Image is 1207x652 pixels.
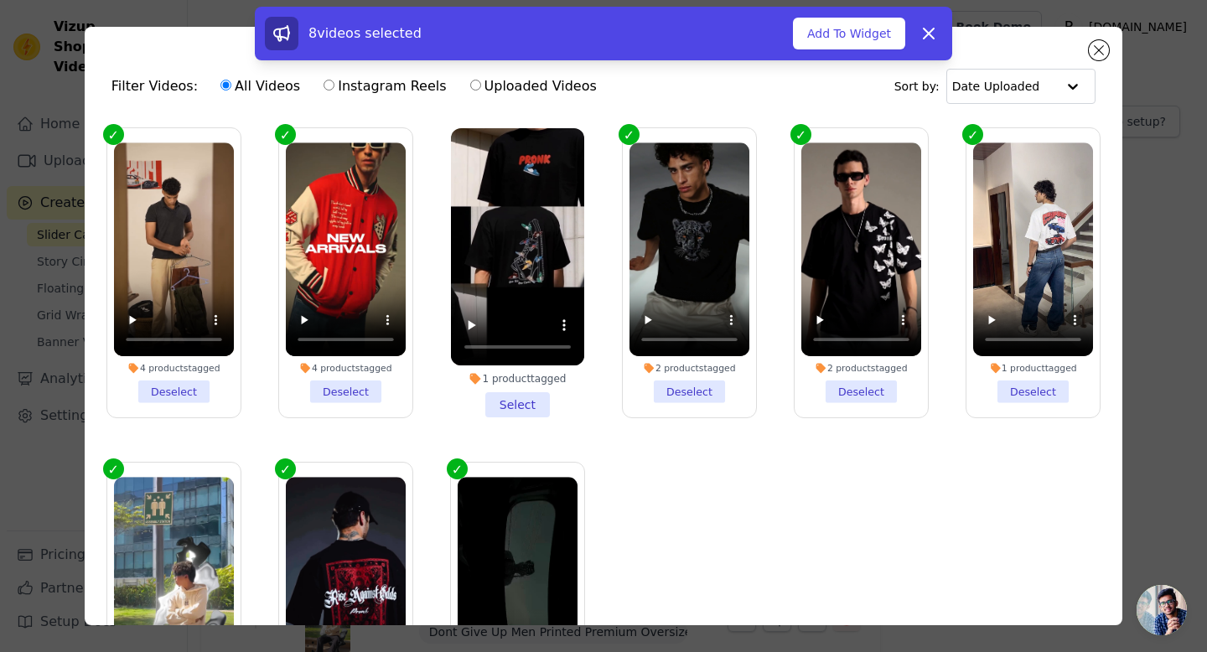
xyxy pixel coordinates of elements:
[801,362,921,374] div: 2 products tagged
[1137,585,1187,635] div: Open chat
[973,362,1093,374] div: 1 product tagged
[629,362,749,374] div: 2 products tagged
[469,75,598,97] label: Uploaded Videos
[323,75,447,97] label: Instagram Reels
[114,362,234,374] div: 4 products tagged
[894,69,1096,104] div: Sort by:
[451,372,584,386] div: 1 product tagged
[111,67,606,106] div: Filter Videos:
[286,362,406,374] div: 4 products tagged
[793,18,905,49] button: Add To Widget
[220,75,301,97] label: All Videos
[308,25,422,41] span: 8 videos selected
